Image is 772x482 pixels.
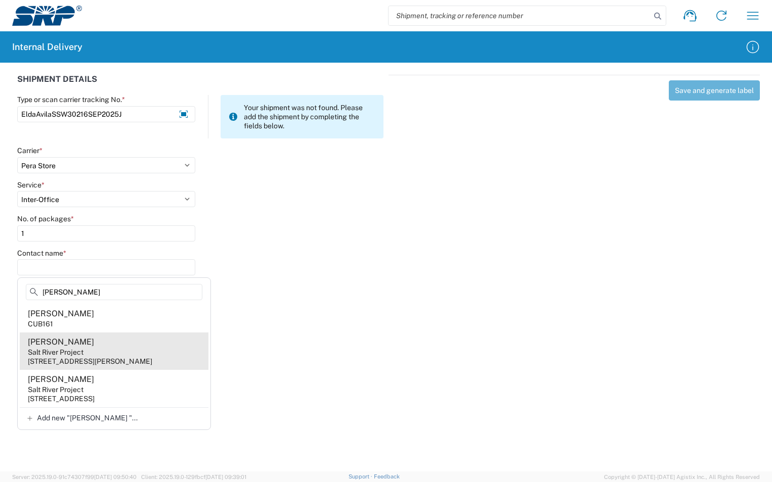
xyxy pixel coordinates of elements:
[141,474,246,480] span: Client: 2025.19.0-129fbcf
[12,474,137,480] span: Server: 2025.19.0-91c74307f99
[28,385,83,394] div: Salt River Project
[28,374,94,385] div: [PERSON_NAME]
[17,75,383,95] div: SHIPMENT DETAILS
[17,146,42,155] label: Carrier
[12,41,82,53] h2: Internal Delivery
[389,6,651,25] input: Shipment, tracking or reference number
[28,319,53,328] div: CUB161
[17,249,66,258] label: Contact name
[244,103,376,130] span: Your shipment was not found. Please add the shipment by completing the fields below.
[604,472,760,481] span: Copyright © [DATE]-[DATE] Agistix Inc., All Rights Reserved
[28,336,94,348] div: [PERSON_NAME]
[374,473,400,479] a: Feedback
[17,95,125,104] label: Type or scan carrier tracking No.
[205,474,246,480] span: [DATE] 09:39:01
[28,308,94,319] div: [PERSON_NAME]
[12,6,82,26] img: srp
[28,357,152,366] div: [STREET_ADDRESS][PERSON_NAME]
[28,348,83,357] div: Salt River Project
[94,474,137,480] span: [DATE] 09:50:40
[37,413,138,422] span: Add new "[PERSON_NAME] "...
[349,473,374,479] a: Support
[28,394,95,403] div: [STREET_ADDRESS]
[17,214,74,223] label: No. of packages
[17,180,45,189] label: Service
